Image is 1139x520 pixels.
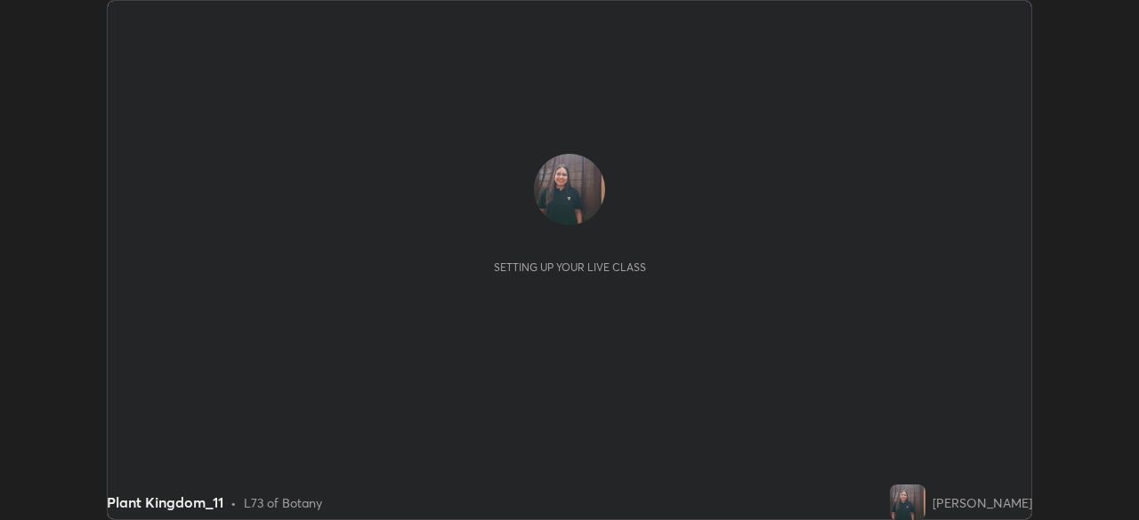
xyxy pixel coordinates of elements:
div: Plant Kingdom_11 [107,492,223,513]
img: 815e494cd96e453d976a72106007bfc6.jpg [890,484,925,520]
img: 815e494cd96e453d976a72106007bfc6.jpg [534,154,605,225]
div: [PERSON_NAME] [933,493,1032,512]
div: Setting up your live class [494,260,646,274]
div: • [230,493,237,512]
div: L73 of Botany [244,493,322,512]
